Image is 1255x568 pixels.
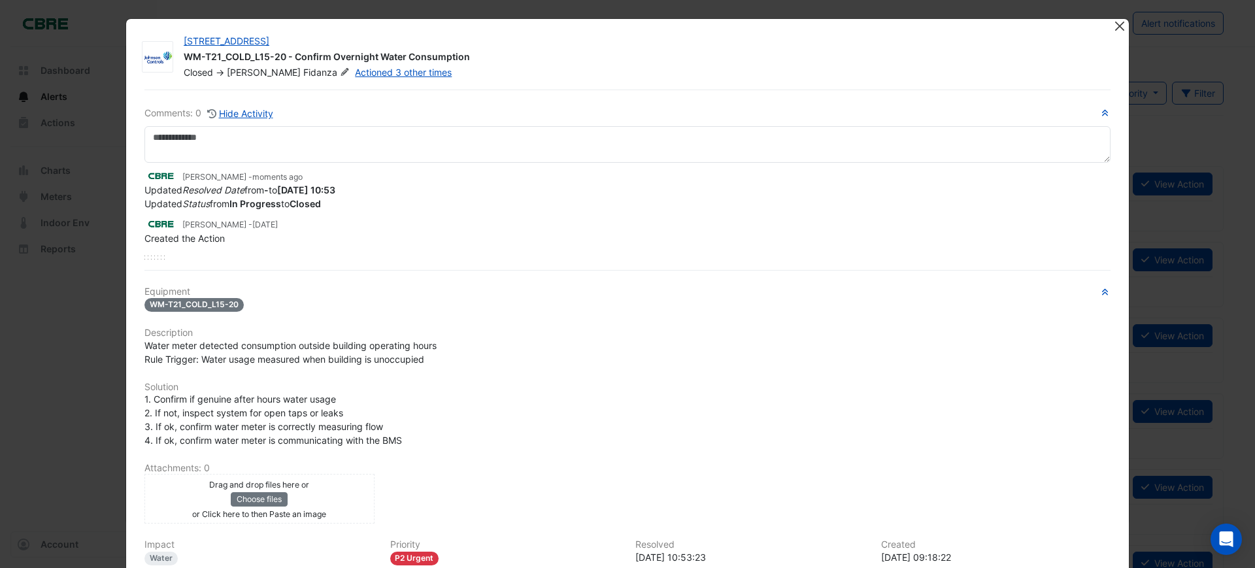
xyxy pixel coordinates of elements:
small: [PERSON_NAME] - [182,171,303,183]
span: 2025-09-01 10:53:23 [252,172,303,182]
strong: In Progress [229,198,281,209]
span: 2025-08-27 09:18:22 [252,220,278,229]
span: Closed [184,67,213,78]
span: Updated from to [144,198,321,209]
strong: 2025-09-01 10:53:23 [277,184,335,195]
span: -> [216,67,224,78]
img: CBRE Charter Hall [144,216,177,231]
button: Close [1113,19,1126,33]
span: [PERSON_NAME] [227,67,301,78]
a: [STREET_ADDRESS] [184,35,269,46]
em: Resolved Date [182,184,244,195]
h6: Attachments: 0 [144,463,1111,474]
span: Fidanza [303,66,352,79]
a: Actioned 3 other times [355,67,452,78]
div: Comments: 0 [144,106,274,121]
h6: Equipment [144,286,1111,297]
h6: Priority [390,539,620,550]
span: Water meter detected consumption outside building operating hours Rule Trigger: Water usage measu... [144,340,437,365]
h6: Description [144,327,1111,339]
strong: - [264,184,269,195]
img: CBRE Charter Hall [144,169,177,183]
div: Water [144,552,178,565]
h6: Impact [144,539,375,550]
span: Updated from to [144,184,335,195]
small: or Click here to then Paste an image [192,509,326,519]
small: [PERSON_NAME] - [182,219,278,231]
img: Johnson Controls [142,51,173,64]
div: [DATE] 10:53:23 [635,550,865,564]
button: Hide Activity [207,106,274,121]
button: Choose files [231,492,288,507]
em: Status [182,198,210,209]
div: WM-T21_COLD_L15-20 - Confirm Overnight Water Consumption [184,50,1097,66]
span: 1. Confirm if genuine after hours water usage 2. If not, inspect system for open taps or leaks 3.... [144,393,402,446]
strong: Closed [290,198,321,209]
div: [DATE] 09:18:22 [881,550,1111,564]
small: Drag and drop files here or [209,480,309,490]
h6: Resolved [635,539,865,550]
div: P2 Urgent [390,552,439,565]
h6: Solution [144,382,1111,393]
span: Created the Action [144,233,225,244]
span: WM-T21_COLD_L15-20 [144,298,244,312]
div: Open Intercom Messenger [1211,524,1242,555]
h6: Created [881,539,1111,550]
